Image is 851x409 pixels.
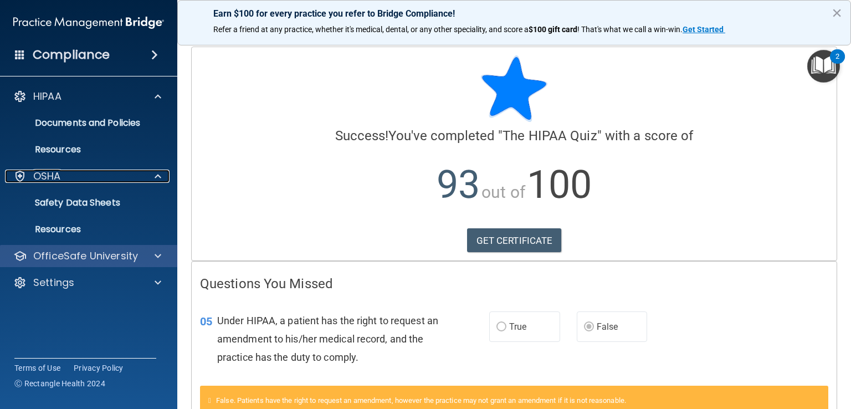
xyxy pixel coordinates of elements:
a: Settings [13,276,161,289]
a: Privacy Policy [74,362,124,374]
a: OfficeSafe University [13,249,161,263]
strong: $100 gift card [529,25,577,34]
p: Safety Data Sheets [7,197,158,208]
span: False. Patients have the right to request an amendment, however the practice may not grant an ame... [216,396,626,405]
input: False [584,323,594,331]
h4: Compliance [33,47,110,63]
strong: Get Started [683,25,724,34]
span: 100 [527,162,592,207]
span: The HIPAA Quiz [503,128,597,144]
a: HIPAA [13,90,161,103]
p: OfficeSafe University [33,249,138,263]
div: 2 [835,57,839,71]
p: Resources [7,224,158,235]
a: GET CERTIFICATE [467,228,562,253]
a: OSHA [13,170,161,183]
a: Get Started [683,25,725,34]
p: OSHA [33,170,61,183]
span: ! That's what we call a win-win. [577,25,683,34]
span: out of [481,182,525,202]
span: Refer a friend at any practice, whether it's medical, dental, or any other speciality, and score a [213,25,529,34]
p: Settings [33,276,74,289]
h4: Questions You Missed [200,277,828,291]
p: Earn $100 for every practice you refer to Bridge Compliance! [213,8,815,19]
img: PMB logo [13,12,164,34]
a: Terms of Use [14,362,60,374]
p: Documents and Policies [7,117,158,129]
button: Open Resource Center, 2 new notifications [807,50,840,83]
span: Under HIPAA, a patient has the right to request an amendment to his/her medical record, and the p... [217,315,438,363]
h4: You've completed " " with a score of [200,129,828,143]
span: 93 [437,162,480,207]
button: Close [832,4,842,22]
span: False [597,321,618,332]
span: Ⓒ Rectangle Health 2024 [14,378,105,389]
input: True [496,323,506,331]
img: blue-star-rounded.9d042014.png [481,55,547,122]
span: Success! [335,128,389,144]
span: True [509,321,526,332]
p: Resources [7,144,158,155]
p: HIPAA [33,90,61,103]
span: 05 [200,315,212,328]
